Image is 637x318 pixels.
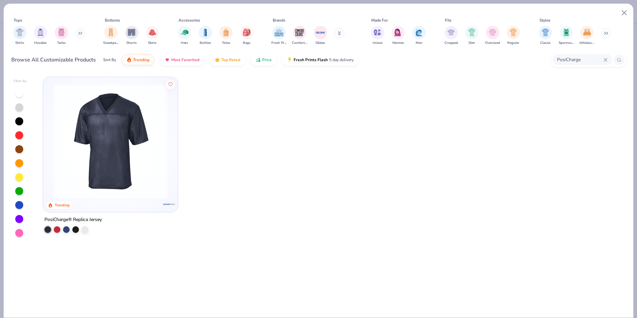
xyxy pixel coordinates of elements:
span: Top Rated [221,57,240,62]
img: TopRated.gif [215,57,220,62]
div: Brands [273,17,285,23]
img: Bags Image [243,29,250,36]
button: filter button [240,26,253,46]
img: Classic Image [542,29,549,36]
div: filter for Shirts [13,26,27,46]
img: Bottles Image [202,29,209,36]
div: filter for Hats [178,26,191,46]
div: Made For [371,17,388,23]
div: filter for Fresh Prints [271,26,287,46]
span: Most Favorited [171,57,199,62]
div: Accessories [178,17,200,23]
button: filter button [412,26,426,46]
div: filter for Tanks [55,26,68,46]
span: Fresh Prints Flash [294,57,328,62]
div: filter for Cropped [445,26,458,46]
button: filter button [314,26,327,46]
button: filter button [507,26,520,46]
span: Bags [243,41,250,46]
button: filter button [55,26,68,46]
span: Women [392,41,404,46]
span: Hoodies [34,41,47,46]
button: filter button [539,26,552,46]
img: Slim Image [468,29,475,36]
div: filter for Unisex [371,26,384,46]
span: Shorts [126,41,137,46]
span: Classic [540,41,551,46]
img: Tanks Image [58,29,65,36]
span: Trending [133,57,149,62]
div: filter for Sweatpants [103,26,118,46]
div: filter for Classic [539,26,552,46]
span: Totes [222,41,230,46]
div: Styles [539,17,550,23]
span: Cropped [445,41,458,46]
img: Athleisure Image [583,29,591,36]
div: filter for Bags [240,26,253,46]
div: PosiCharge® Replica Jersey [44,216,102,224]
span: Men [416,41,422,46]
img: Sport-Tek logo [163,198,176,211]
img: Men Image [415,29,423,36]
div: filter for Oversized [485,26,500,46]
div: Filter By [14,79,27,84]
button: filter button [178,26,191,46]
div: filter for Slim [465,26,478,46]
button: filter button [13,26,27,46]
img: trending.gif [126,57,132,62]
span: Fresh Prints [271,41,287,46]
input: Try "T-Shirt" [556,56,603,63]
span: Athleisure [579,41,595,46]
img: Oversized Image [489,29,496,36]
span: Sweatpants [103,41,118,46]
button: Most Favorited [160,54,204,65]
img: Totes Image [222,29,230,36]
span: Shirts [15,41,24,46]
button: filter button [103,26,118,46]
button: Fresh Prints Flash5 day delivery [282,54,359,65]
button: filter button [391,26,405,46]
button: filter button [371,26,384,46]
div: Browse All Customizable Products [11,56,96,64]
span: Bottles [200,41,211,46]
div: filter for Skirts [146,26,159,46]
button: Top Rated [210,54,245,65]
button: filter button [485,26,500,46]
button: filter button [219,26,233,46]
span: Hats [181,41,188,46]
img: 1f1bd83e-b5dc-4f3c-8140-000508c911bf [50,84,171,199]
img: Fresh Prints Image [274,28,284,38]
span: Comfort Colors [292,41,307,46]
span: Sportswear [559,41,574,46]
span: Skirts [148,41,157,46]
img: Women Image [394,29,402,36]
span: Gildan [316,41,325,46]
button: filter button [559,26,574,46]
img: Regular Image [510,29,517,36]
div: filter for Hoodies [34,26,47,46]
img: Hoodies Image [37,29,44,36]
img: Unisex Image [374,29,381,36]
div: filter for Shorts [125,26,138,46]
button: Trending [121,54,154,65]
span: Tanks [57,41,66,46]
div: Tops [14,17,22,23]
button: filter button [465,26,478,46]
button: Close [618,7,631,19]
div: filter for Gildan [314,26,327,46]
div: filter for Sportswear [559,26,574,46]
button: Like [166,79,176,89]
div: Bottoms [105,17,120,23]
button: filter button [445,26,458,46]
img: flash.gif [287,57,292,62]
button: Price [250,54,277,65]
div: filter for Men [412,26,426,46]
div: Fits [445,17,452,23]
span: Regular [507,41,519,46]
div: filter for Comfort Colors [292,26,307,46]
img: Sweatpants Image [107,29,114,36]
img: Hats Image [181,29,188,36]
span: 5 day delivery [329,56,354,64]
img: Gildan Image [316,28,325,38]
div: filter for Bottles [199,26,212,46]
